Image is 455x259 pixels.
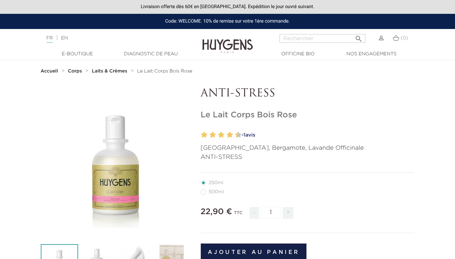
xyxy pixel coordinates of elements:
[41,68,60,74] a: Accueil
[264,51,332,58] a: Officine Bio
[250,207,259,219] span: -
[201,87,415,100] p: ANTI-STRESS
[400,36,408,40] span: (0)
[338,51,405,58] a: Nos engagements
[201,189,232,195] label: 500ml
[92,69,127,74] strong: Laits & Crèmes
[61,36,68,40] a: EN
[201,153,415,162] p: ANTI-STRESS
[353,32,365,41] button: 
[280,34,365,43] input: Rechercher
[201,180,231,185] label: 250ml
[243,133,246,138] span: 1
[68,68,84,74] a: Corps
[44,51,111,58] a: E-Boutique
[201,208,232,216] span: 22,90 €
[200,130,202,140] label: 1
[220,130,225,140] label: 6
[234,206,242,224] div: TTC
[201,110,415,120] h1: Le Lait Corps Bois Rose
[211,130,216,140] label: 4
[261,207,281,219] input: Quantité
[117,51,185,58] a: Diagnostic de peau
[208,130,210,140] label: 3
[43,34,185,42] div: |
[92,68,129,74] a: Laits & Crèmes
[68,69,82,74] strong: Corps
[46,36,53,43] a: FR
[236,130,241,140] label: 10
[217,130,219,140] label: 5
[239,130,415,140] a: -1avis
[201,144,415,153] p: [GEOGRAPHIC_DATA], Bergamote, Lavande Officinale
[283,207,294,219] span: +
[225,130,227,140] label: 7
[202,28,253,54] img: Huygens
[137,69,192,74] span: Le Lait Corps Bois Rose
[234,130,236,140] label: 9
[355,33,363,41] i: 
[137,68,192,74] a: Le Lait Corps Bois Rose
[41,69,58,74] strong: Accueil
[202,130,207,140] label: 2
[228,130,233,140] label: 8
